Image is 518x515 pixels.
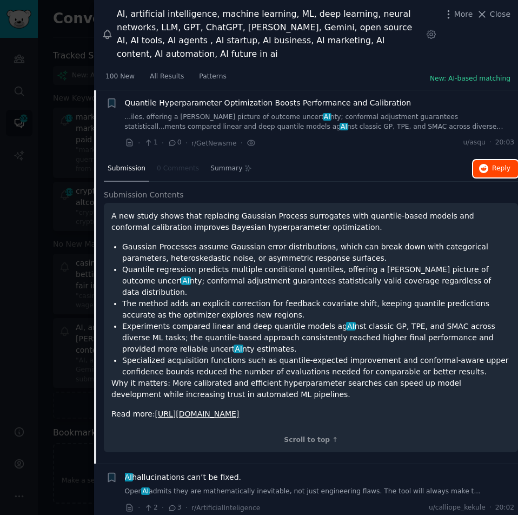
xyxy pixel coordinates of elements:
li: Experiments compared linear and deep quantile models ag nst classic GP, TPE, and SMAC across dive... [122,321,510,355]
p: Why it matters: More calibrated and efficient hyperparameter searches can speed up model developm... [111,378,510,400]
span: · [489,138,492,148]
p: A new study shows that replacing Gaussian Process surrogates with quantile‑based models and confo... [111,210,510,233]
span: · [185,502,188,513]
a: [URL][DOMAIN_NAME] [155,410,240,418]
li: Quantile regression predicts multiple conditional quantiles, offering a [PERSON_NAME] picture of ... [122,264,510,298]
span: u/asqu [463,138,485,148]
a: Patterns [195,68,230,90]
span: Reply [492,164,510,174]
span: Summary [210,164,242,174]
span: AI [234,345,243,353]
button: Close [476,9,510,20]
span: · [185,137,188,149]
span: AI [323,113,331,121]
button: New: AI-based matching [430,74,510,84]
a: AIhallucinations can’t be fixed. [125,472,242,483]
li: Specialized acquisition functions such as quantile‑expected improvement and conformal‑aware upper... [122,355,510,378]
a: OpenAIadmits they are mathematically inevitable, not just engineering flaws. The tool will always... [125,487,515,497]
span: AI [141,487,150,495]
span: · [162,502,164,513]
li: The method adds an explicit correction for feedback covariate shift, keeping quantile predictions... [122,298,510,321]
span: 1 [144,138,157,148]
span: 20:03 [495,138,514,148]
span: 100 New [105,72,135,82]
div: Scroll to top ↑ [111,435,510,445]
span: · [162,137,164,149]
span: r/GetNewsme [191,140,237,147]
p: Read more: [111,408,510,420]
button: More [443,9,473,20]
span: All Results [150,72,184,82]
span: · [138,502,140,513]
span: AI [124,473,133,481]
span: 20:02 [495,503,514,513]
span: Submission Contents [104,189,184,201]
a: 100 New [102,68,138,90]
li: Gaussian Processes assume Gaussian error distributions, which can break down with categorical par... [122,241,510,264]
span: More [454,9,473,20]
span: AI [340,123,348,130]
a: Quantile Hyperparameter Optimization Boosts Performance and Calibration [125,97,411,109]
span: 3 [168,503,181,513]
span: u/calliope_kekule [429,503,486,513]
span: Patterns [199,72,226,82]
span: · [489,503,492,513]
span: AI [181,276,190,285]
span: Submission [108,164,145,174]
div: AI, artificial intelligence, machine learning, ML, deep learning, neural networks, LLM, GPT, Chat... [117,8,422,61]
span: Close [490,9,510,20]
span: r/ArtificialInteligence [191,504,260,512]
span: · [138,137,140,149]
a: All Results [146,68,188,90]
a: ...iles, offering a [PERSON_NAME] picture of outcome uncertAInty; conformal adjustment guarantees... [125,113,515,131]
span: 2 [144,503,157,513]
span: hallucinations can’t be fixed. [125,472,242,483]
span: AI [346,322,355,331]
button: Reply [473,160,518,177]
span: · [241,137,243,149]
span: 0 [168,138,181,148]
